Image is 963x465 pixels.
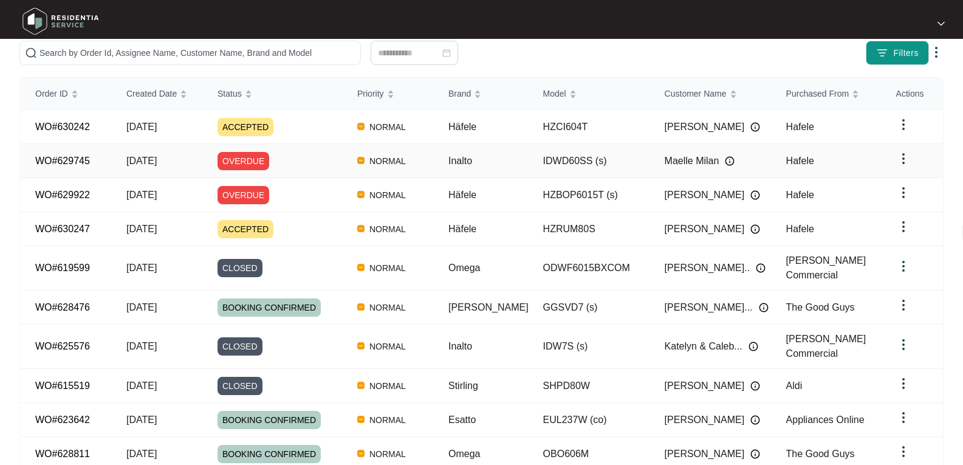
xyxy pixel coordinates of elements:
[529,325,650,369] td: IDW7S (s)
[725,156,735,166] img: Info icon
[357,303,365,311] img: Vercel Logo
[218,87,242,100] span: Status
[750,122,760,132] img: Info icon
[786,87,849,100] span: Purchased From
[126,87,177,100] span: Created Date
[896,444,911,459] img: dropdown arrow
[35,302,90,312] a: WO#628476
[357,225,365,232] img: Vercel Logo
[203,78,343,110] th: Status
[218,411,321,429] span: BOOKING CONFIRMED
[343,78,434,110] th: Priority
[896,337,911,352] img: dropdown arrow
[448,156,472,166] span: Inalto
[39,46,355,60] input: Search by Order Id, Assignee Name, Customer Name, Brand and Model
[365,379,411,393] span: NORMAL
[357,342,365,350] img: Vercel Logo
[665,154,719,168] span: Maelle Milan
[448,449,480,459] span: Omega
[665,447,745,461] span: [PERSON_NAME]
[665,413,745,427] span: [PERSON_NAME]
[750,190,760,200] img: Info icon
[529,144,650,178] td: IDWD60SS (s)
[357,382,365,389] img: Vercel Logo
[896,376,911,391] img: dropdown arrow
[543,87,566,100] span: Model
[448,381,478,391] span: Stirling
[35,263,90,273] a: WO#619599
[365,413,411,427] span: NORMAL
[126,224,157,234] span: [DATE]
[786,156,814,166] span: Hafele
[35,341,90,351] a: WO#625576
[126,449,157,459] span: [DATE]
[126,341,157,351] span: [DATE]
[448,224,476,234] span: Häfele
[126,415,157,425] span: [DATE]
[365,300,411,315] span: NORMAL
[929,45,944,60] img: dropdown arrow
[786,255,866,280] span: [PERSON_NAME] Commercial
[665,222,745,236] span: [PERSON_NAME]
[365,188,411,202] span: NORMAL
[218,259,262,277] span: CLOSED
[365,447,411,461] span: NORMAL
[750,415,760,425] img: Info icon
[218,445,321,463] span: BOOKING CONFIRMED
[750,449,760,459] img: Info icon
[25,47,37,59] img: search-icon
[112,78,203,110] th: Created Date
[357,87,384,100] span: Priority
[756,263,766,273] img: Info icon
[786,302,855,312] span: The Good Guys
[448,415,476,425] span: Esatto
[896,410,911,425] img: dropdown arrow
[529,110,650,144] td: HZCI604T
[35,87,68,100] span: Order ID
[448,341,472,351] span: Inalto
[786,381,803,391] span: Aldi
[786,224,814,234] span: Hafele
[357,416,365,423] img: Vercel Logo
[218,377,262,395] span: CLOSED
[882,78,942,110] th: Actions
[893,47,919,60] span: Filters
[126,190,157,200] span: [DATE]
[896,151,911,166] img: dropdown arrow
[126,381,157,391] span: [DATE]
[786,415,865,425] span: Appliances Online
[35,122,90,132] a: WO#630242
[529,291,650,325] td: GGSVD7 (s)
[866,41,929,65] button: filter iconFilters
[357,264,365,271] img: Vercel Logo
[772,78,893,110] th: Purchased From
[126,122,157,132] span: [DATE]
[786,190,814,200] span: Hafele
[35,381,90,391] a: WO#615519
[665,379,745,393] span: [PERSON_NAME]
[529,369,650,403] td: SHPD80W
[650,78,772,110] th: Customer Name
[896,117,911,132] img: dropdown arrow
[365,222,411,236] span: NORMAL
[529,78,650,110] th: Model
[896,185,911,200] img: dropdown arrow
[365,154,411,168] span: NORMAL
[448,122,476,132] span: Häfele
[750,224,760,234] img: Info icon
[665,188,745,202] span: [PERSON_NAME]
[365,261,411,275] span: NORMAL
[218,118,273,136] span: ACCEPTED
[35,415,90,425] a: WO#623642
[434,78,529,110] th: Brand
[896,298,911,312] img: dropdown arrow
[665,120,745,134] span: [PERSON_NAME]
[357,123,365,130] img: Vercel Logo
[448,263,480,273] span: Omega
[35,449,90,459] a: WO#628811
[21,78,112,110] th: Order ID
[357,450,365,457] img: Vercel Logo
[35,190,90,200] a: WO#629922
[126,302,157,312] span: [DATE]
[529,212,650,246] td: HZRUM80S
